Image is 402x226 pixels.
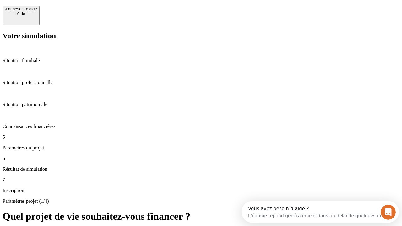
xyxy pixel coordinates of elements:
[3,32,399,40] h2: Votre simulation
[242,201,399,223] iframe: Intercom live chat discovery launcher
[3,134,399,140] p: 5
[7,10,155,17] div: L’équipe répond généralement dans un délai de quelques minutes.
[3,58,399,63] p: Situation familiale
[3,177,399,183] p: 7
[3,102,399,107] p: Situation patrimoniale
[3,3,173,20] div: Ouvrir le Messenger Intercom
[3,6,40,25] button: J’ai besoin d'aideAide
[5,7,37,11] div: J’ai besoin d'aide
[3,198,399,204] p: Paramètres projet (1/4)
[3,156,399,161] p: 6
[3,80,399,85] p: Situation professionnelle
[3,166,399,172] p: Résultat de simulation
[5,11,37,16] div: Aide
[7,5,155,10] div: Vous avez besoin d’aide ?
[3,188,399,193] p: Inscription
[3,145,399,151] p: Paramètres du projet
[3,124,399,129] p: Connaissances financières
[3,211,399,222] h1: Quel projet de vie souhaitez-vous financer ?
[381,205,396,220] iframe: Intercom live chat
